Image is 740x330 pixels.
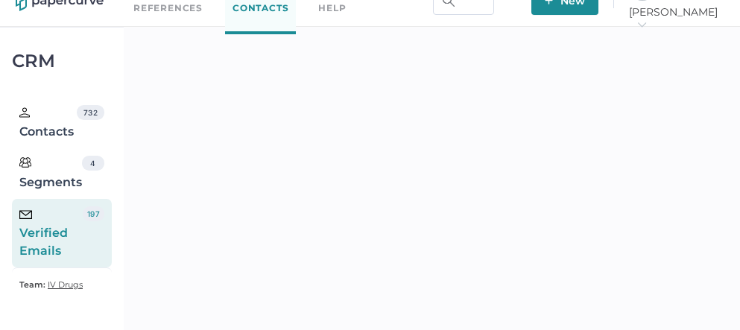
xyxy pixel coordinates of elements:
span: [PERSON_NAME] [629,5,724,32]
div: 4 [82,156,104,171]
i: arrow_right [636,19,647,30]
img: person.20a629c4.svg [19,107,30,118]
img: email-icon-black.c777dcea.svg [19,210,32,219]
div: Verified Emails [19,206,83,260]
div: Segments [19,156,82,191]
img: segments.b9481e3d.svg [19,156,31,168]
div: 197 [83,206,104,221]
span: IV Drugs [48,279,83,290]
a: Team: IV Drugs [19,276,83,293]
div: 732 [77,105,104,120]
div: Contacts [19,105,77,141]
div: CRM [12,54,112,68]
